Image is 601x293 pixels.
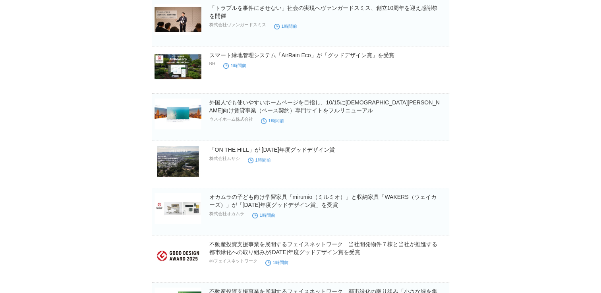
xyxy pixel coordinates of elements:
a: オカムラの子ども向け学習家具「mirumio（ミルミオ）」と収納家具「WAKERS（ウェイカーズ）」が「[DATE]年度グッドデザイン賞」を受賞 [209,194,437,208]
img: オカムラの子ども向け学習家具「mirumio（ミルミオ）」と収納家具「WAKERS（ウェイカーズ）」が「2025年度グッドデザイン賞」を受賞 [155,193,201,224]
time: 1時間前 [248,158,271,162]
time: 1時間前 [274,24,297,29]
time: 1時間前 [252,213,275,218]
img: 「トラブルを事件にさせない」社会の実現へヴァンガードスミス、創立10周年を迎え感謝祭を開催 [155,4,201,35]
img: スマート緑地管理システム「AirRain Eco」が「グッドデザイン賞」を受賞 [155,51,201,82]
time: 1時間前 [265,260,288,265]
time: 1時間前 [261,118,284,123]
p: BH [209,61,215,66]
a: 「ON THE HILL」が [DATE]年度グッドデザイン賞 [209,146,335,153]
p: ㈱フェイスネットワーク [209,258,257,264]
img: 「ON THE HILL」が 2025年度グッドデザイン賞 [155,146,201,177]
a: 「トラブルを事件にさせない」社会の実現へヴァンガードスミス、創立10周年を迎え感謝祭を開催 [209,5,438,19]
img: 不動産投資支援事業を展開するフェイスネットワーク 当社開発物件７棟と当社が推進する都市緑化への取り組みが2025年度グッドデザイン賞を受賞 [155,240,201,271]
p: 株式会社ムサシ [209,156,240,162]
time: 1時間前 [223,63,246,68]
p: ウスイホーム株式会社 [209,116,253,122]
p: 株式会社オカムラ [209,211,244,217]
a: スマート緑地管理システム「AirRain Eco」が「グッドデザイン賞」を受賞 [209,52,394,58]
a: 外国人でも使いやすいホームページを目指し、10/15に[DEMOGRAPHIC_DATA][PERSON_NAME]向け賃貸事業（ベース契約）専門サイトをフルリニューアル [209,99,440,114]
p: 株式会社ヴァンガードスミス [209,22,266,28]
img: 外国人でも使いやすいホームページを目指し、10/15に米海軍向け賃貸事業（ベース契約）専門サイトをフルリニューアル [155,98,201,129]
a: 不動産投資支援事業を展開するフェイスネットワーク 当社開発物件７棟と当社が推進する都市緑化への取り組みが[DATE]年度グッドデザイン賞を受賞 [209,241,437,255]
